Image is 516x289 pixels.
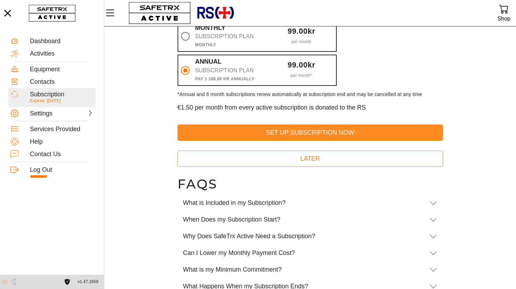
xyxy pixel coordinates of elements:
div: Why Does SafeTrx Active Need a Subscription? [183,233,424,240]
img: Activities.svg [10,49,19,58]
img: ContactUs.svg [10,150,19,158]
div: Services Provided [30,126,93,133]
div: Dashboard [30,38,93,45]
img: Subscription.svg [10,90,19,98]
div: Monthly [195,24,264,49]
div: Shop [498,14,510,23]
p: €1.50 per month from every active subscription is donated to the RS [178,103,443,112]
span: v1.47.1659 [78,278,98,286]
div: Expand "Why Does SafeTrx Active Need a Subscription?" [178,228,443,245]
div: Activities [30,50,93,58]
h1: FAQS [178,176,443,192]
span: Set Up Subscription Now [183,127,437,138]
div: When Does my Subscription Start? [183,216,424,224]
button: Later [178,151,443,167]
div: Subscription [30,91,93,98]
a: License Agreement [63,279,72,285]
button: v1.47.1659 [74,276,103,288]
strong: Pay 1 188,00 kr Annually [195,77,255,81]
div: Subscription Plan [195,66,264,75]
div: Help [30,138,93,146]
img: Equipment.svg [10,65,19,73]
div: Settings [30,110,60,118]
div: Annual [195,58,264,82]
div: Equipment [30,66,93,73]
span: Expires: [DATE] [30,98,61,103]
div: Can I Lower my Monthly Payment Cost? [183,249,424,257]
button: Set Up Subscription Now [178,125,443,141]
div: Expand "When Does my Subscription Start?" [178,211,443,228]
div: Log Out [30,166,93,174]
div: Expand "Can I Lower my Monthly Payment Cost?" [178,245,443,262]
div: Contacts [30,78,93,86]
div: What is my Minimum Commitment? [183,266,424,274]
strong: Monthly [195,42,216,47]
div: What is Included in my Subscription? [183,199,424,207]
div: Contact Us [30,151,93,158]
img: ModeDark.svg [11,279,17,285]
img: RescueLogo.png [196,2,235,24]
div: per month [267,35,336,45]
img: Help.svg [10,137,19,146]
div: Expand "What is Included in my Subscription?" [178,195,443,211]
div: Expand "What is my Minimum Commitment?" [178,262,443,278]
p: *Annual and 6 month subscriptions renew automatically at subscription end and may be cancelled at... [178,91,443,98]
button: Menu [104,6,122,20]
span: Later [183,153,437,164]
div: Subscription Plan [195,32,264,41]
div: 99.00kr [267,62,336,69]
img: ModeLight.svg [2,279,8,285]
div: per month * [267,69,336,79]
div: 99.00kr [267,28,336,35]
